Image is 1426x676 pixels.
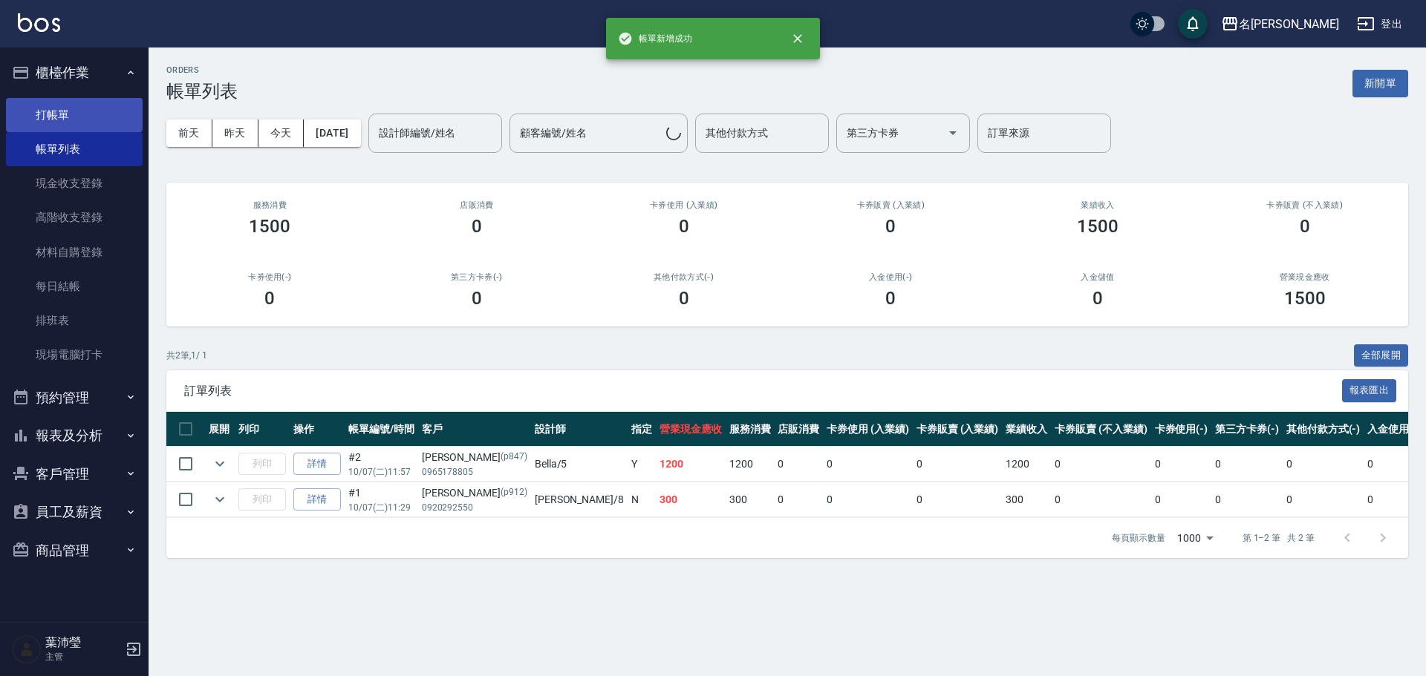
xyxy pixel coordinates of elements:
button: 預約管理 [6,378,143,417]
a: 現場電腦打卡 [6,338,143,372]
th: 客戶 [418,412,531,447]
button: 昨天 [212,119,258,147]
h3: 1500 [1077,216,1119,237]
h3: 服務消費 [184,200,356,210]
th: 操作 [290,412,345,447]
td: 0 [823,447,913,482]
td: 0 [1151,447,1212,482]
span: 訂單列表 [184,384,1342,398]
td: 0 [1051,482,1150,517]
img: Person [12,634,42,664]
p: (p912) [501,485,527,501]
button: 櫃檯作業 [6,53,143,92]
h2: 店販消費 [391,200,563,210]
td: 1200 [726,447,775,482]
button: Open [941,121,965,145]
p: 0920292550 [422,501,527,514]
h3: 0 [679,288,689,309]
td: 0 [913,482,1003,517]
th: 帳單編號/時間 [345,412,418,447]
th: 卡券使用 (入業績) [823,412,913,447]
button: close [781,22,814,55]
div: 名[PERSON_NAME] [1239,15,1339,33]
a: 新開單 [1352,76,1408,90]
td: 0 [1151,482,1212,517]
td: 300 [656,482,726,517]
button: expand row [209,453,231,475]
h5: 葉沛瑩 [45,635,121,650]
p: 10/07 (二) 11:29 [348,501,414,514]
h3: 1500 [249,216,290,237]
h2: ORDERS [166,65,238,75]
th: 店販消費 [774,412,823,447]
a: 帳單列表 [6,132,143,166]
td: 0 [823,482,913,517]
button: 客戶管理 [6,455,143,493]
button: 名[PERSON_NAME] [1215,9,1345,39]
span: 帳單新增成功 [618,31,692,46]
td: [PERSON_NAME] /8 [531,482,628,517]
td: 0 [1211,447,1283,482]
h2: 卡券販賣 (入業績) [805,200,977,210]
th: 卡券使用(-) [1151,412,1212,447]
a: 每日結帳 [6,269,143,303]
td: 300 [726,482,775,517]
td: 0 [1283,482,1364,517]
th: 服務消費 [726,412,775,447]
button: 前天 [166,119,212,147]
a: 詳情 [293,453,341,476]
p: 主管 [45,650,121,663]
td: 0 [774,447,823,482]
h2: 入金儲值 [1012,272,1184,282]
button: 報表匯出 [1342,379,1397,402]
button: 全部展開 [1354,344,1409,367]
button: 登出 [1351,10,1408,38]
th: 第三方卡券(-) [1211,412,1283,447]
th: 營業現金應收 [656,412,726,447]
p: 10/07 (二) 11:57 [348,465,414,479]
h2: 營業現金應收 [1219,272,1390,282]
h3: 1500 [1284,288,1326,309]
td: 0 [1051,447,1150,482]
a: 排班表 [6,303,143,338]
td: 1200 [656,447,726,482]
a: 詳情 [293,488,341,511]
td: 1200 [1002,447,1051,482]
h3: 0 [1300,216,1310,237]
h2: 入金使用(-) [805,272,977,282]
p: 共 2 筆, 1 / 1 [166,349,207,362]
button: 新開單 [1352,70,1408,97]
button: save [1178,9,1208,39]
td: 0 [1211,482,1283,517]
td: Bella /5 [531,447,628,482]
div: 1000 [1171,518,1219,558]
p: 每頁顯示數量 [1112,531,1165,545]
h2: 卡券使用 (入業績) [598,200,769,210]
button: 商品管理 [6,531,143,570]
td: 300 [1002,482,1051,517]
p: 第 1–2 筆 共 2 筆 [1243,531,1315,545]
h3: 0 [885,288,896,309]
button: 員工及薪資 [6,493,143,531]
th: 卡券販賣 (不入業績) [1051,412,1150,447]
td: 0 [1364,482,1425,517]
th: 列印 [235,412,290,447]
button: [DATE] [304,119,360,147]
h3: 0 [679,216,689,237]
th: 入金使用(-) [1364,412,1425,447]
h3: 0 [472,288,482,309]
button: 報表及分析 [6,416,143,455]
th: 設計師 [531,412,628,447]
h3: 0 [472,216,482,237]
h3: 0 [264,288,275,309]
h2: 其他付款方式(-) [598,272,769,282]
h2: 第三方卡券(-) [391,272,563,282]
td: 0 [774,482,823,517]
td: Y [628,447,656,482]
th: 其他付款方式(-) [1283,412,1364,447]
h2: 卡券販賣 (不入業績) [1219,200,1390,210]
h2: 業績收入 [1012,200,1184,210]
button: 今天 [258,119,305,147]
h3: 0 [885,216,896,237]
div: [PERSON_NAME] [422,485,527,501]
